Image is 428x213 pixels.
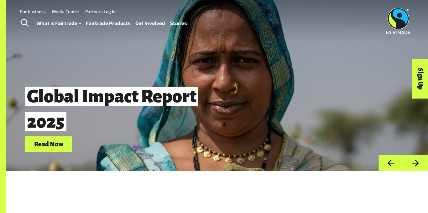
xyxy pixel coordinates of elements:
[20,9,46,14] a: For business
[170,19,187,28] a: Stories
[86,19,130,28] a: Fairtrade Products
[378,155,403,171] button: Previous
[403,155,428,171] button: Next
[135,19,165,28] a: Get Involved
[25,136,72,152] a: Read Now
[17,15,32,31] a: Toggle Search
[52,9,79,14] a: Media Centre
[25,87,198,131] span: Global Impact Report 2025
[386,8,410,34] img: Fairtrade Australia New Zealand logo
[36,19,81,28] a: What is Fairtrade
[85,9,116,14] a: Partners Log In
